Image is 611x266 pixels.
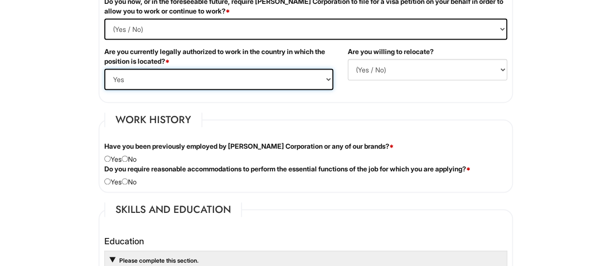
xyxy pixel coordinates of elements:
[104,236,507,246] h4: Education
[104,47,333,66] label: Are you currently legally authorized to work in the country in which the position is located?
[104,18,507,40] select: (Yes / No)
[348,47,434,56] label: Are you willing to relocate?
[104,141,394,151] label: Have you been previously employed by [PERSON_NAME] Corporation or any of our brands?
[104,202,242,217] legend: Skills and Education
[348,59,507,80] select: (Yes / No)
[118,256,199,264] a: Please complete this section.
[97,164,514,187] div: Yes No
[104,164,470,174] label: Do you require reasonable accommodations to perform the essential functions of the job for which ...
[104,69,333,90] select: (Yes / No)
[97,141,514,164] div: Yes No
[104,112,202,127] legend: Work History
